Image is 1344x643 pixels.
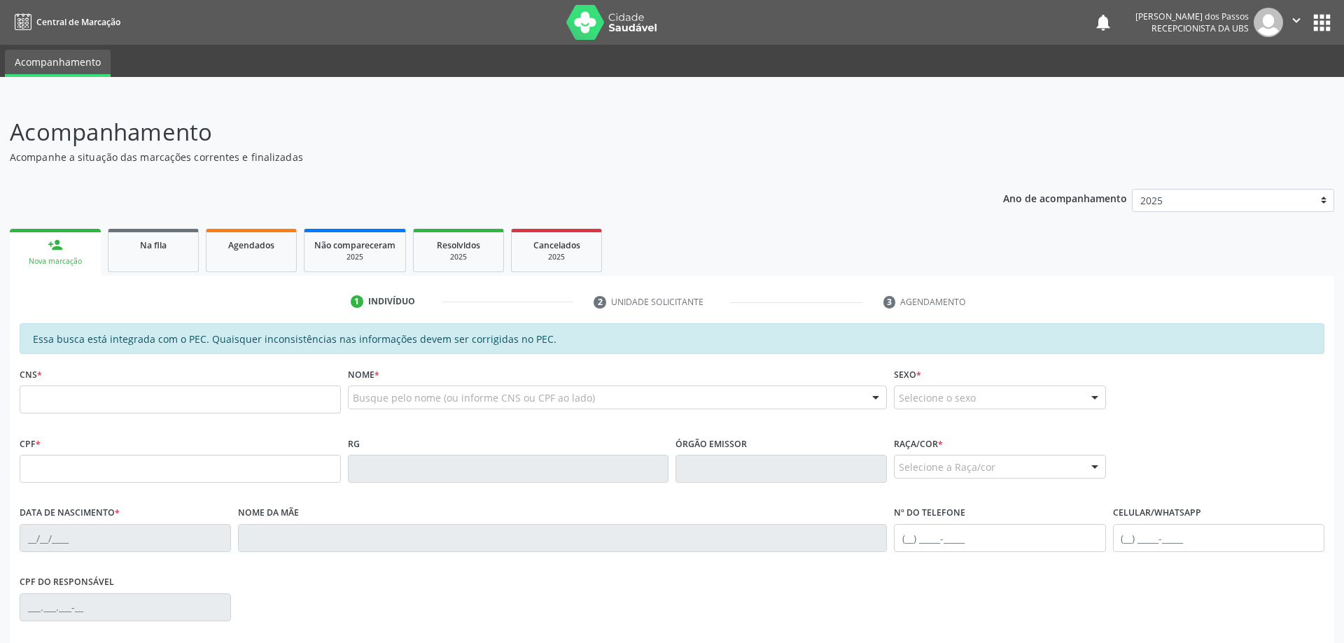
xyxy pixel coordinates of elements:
[1003,189,1127,206] p: Ano de acompanhamento
[894,364,921,386] label: Sexo
[10,115,937,150] p: Acompanhamento
[675,433,747,455] label: Órgão emissor
[1151,22,1249,34] span: Recepcionista da UBS
[351,295,363,308] div: 1
[1113,502,1201,524] label: Celular/WhatsApp
[20,323,1324,354] div: Essa busca está integrada com o PEC. Quaisquer inconsistências nas informações devem ser corrigid...
[20,524,231,552] input: __/__/____
[140,239,167,251] span: Na fila
[533,239,580,251] span: Cancelados
[5,50,111,77] a: Acompanhamento
[348,433,360,455] label: RG
[353,390,595,405] span: Busque pelo nome (ou informe CNS ou CPF ao lado)
[521,252,591,262] div: 2025
[437,239,480,251] span: Resolvidos
[20,364,42,386] label: CNS
[899,460,995,474] span: Selecione a Raça/cor
[1113,524,1324,552] input: (__) _____-_____
[1310,10,1334,35] button: apps
[10,10,120,34] a: Central de Marcação
[48,237,63,253] div: person_add
[314,252,395,262] div: 2025
[20,256,91,267] div: Nova marcação
[1093,13,1113,32] button: notifications
[368,295,415,308] div: Indivíduo
[1289,13,1304,28] i: 
[10,150,937,164] p: Acompanhe a situação das marcações correntes e finalizadas
[36,16,120,28] span: Central de Marcação
[1283,8,1310,37] button: 
[894,433,943,455] label: Raça/cor
[423,252,493,262] div: 2025
[899,390,976,405] span: Selecione o sexo
[20,433,41,455] label: CPF
[314,239,395,251] span: Não compareceram
[894,524,1105,552] input: (__) _____-_____
[20,502,120,524] label: Data de nascimento
[1254,8,1283,37] img: img
[20,593,231,621] input: ___.___.___-__
[238,502,299,524] label: Nome da mãe
[228,239,274,251] span: Agendados
[894,502,965,524] label: Nº do Telefone
[1135,10,1249,22] div: [PERSON_NAME] dos Passos
[20,572,114,593] label: CPF do responsável
[348,364,379,386] label: Nome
